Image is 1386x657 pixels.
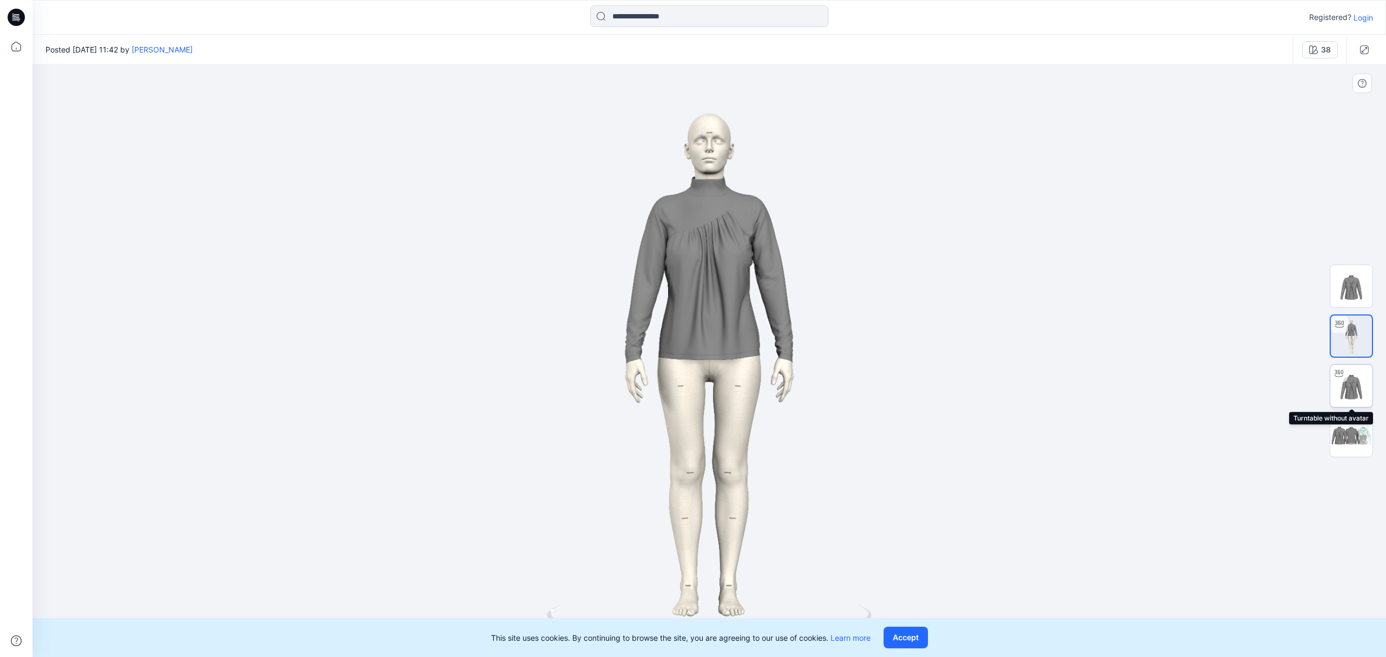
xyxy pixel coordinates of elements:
p: Login [1354,12,1373,23]
p: Registered? [1309,11,1351,24]
img: Turntable with avatar [1331,316,1372,357]
img: All colorways [1330,423,1372,449]
a: Learn more [831,633,871,642]
button: 38 [1302,41,1338,58]
span: Posted [DATE] 11:42 by [45,44,193,55]
p: This site uses cookies. By continuing to browse the site, you are agreeing to our use of cookies. [491,632,871,643]
div: 38 [1321,44,1331,56]
img: Turntable without avatar [1330,365,1372,407]
a: [PERSON_NAME] [132,45,193,54]
img: Front [1330,265,1372,307]
button: Accept [884,627,928,648]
